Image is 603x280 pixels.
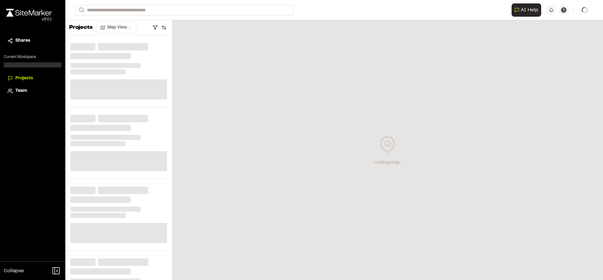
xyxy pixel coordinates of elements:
[521,6,538,14] span: AI Help
[8,87,58,94] a: Team
[15,87,27,94] span: Team
[512,3,544,17] div: Open AI Assistant
[8,75,58,82] a: Projects
[6,9,52,17] img: rebrand.png
[15,75,33,82] span: Projects
[6,17,52,22] div: Oh geez...please don't...
[8,37,58,44] a: Shares
[4,54,62,60] p: Current Workspace
[4,267,24,275] span: Collapse
[75,5,87,15] button: Search
[374,159,401,166] div: Loading map...
[15,37,30,44] span: Shares
[69,24,93,32] p: Projects
[512,3,541,17] button: Open AI Assistant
